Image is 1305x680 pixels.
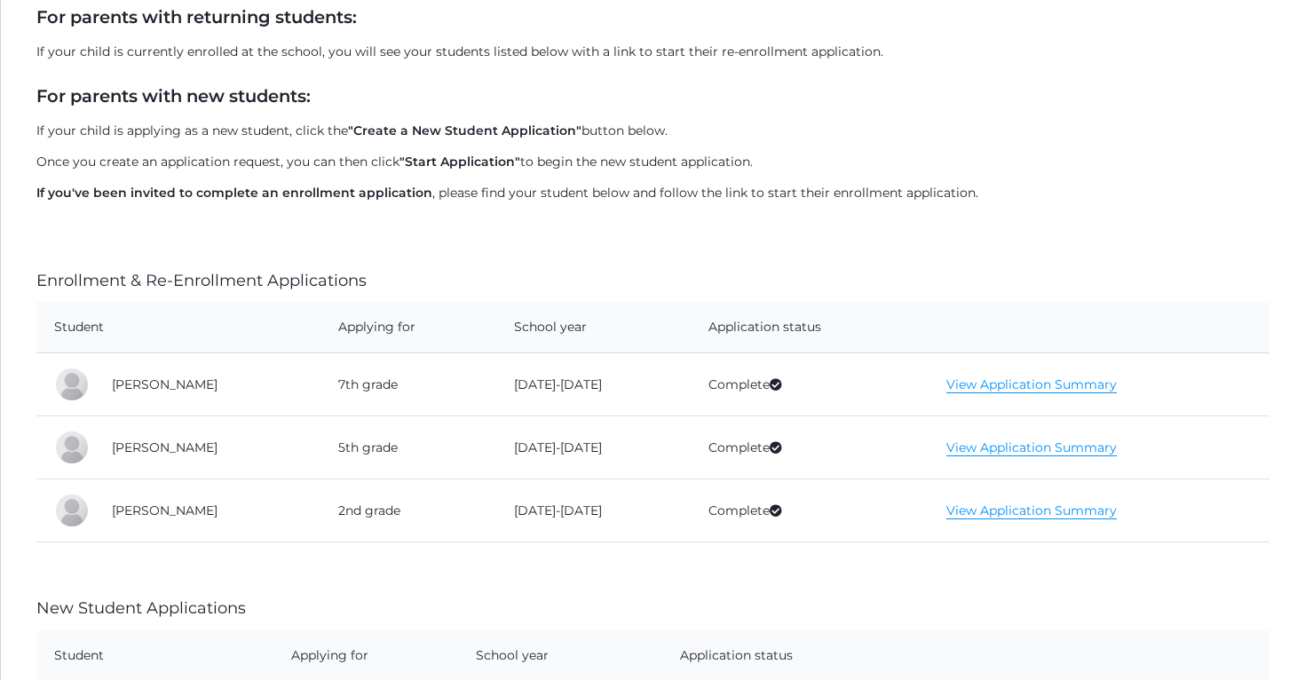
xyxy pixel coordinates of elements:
td: [PERSON_NAME] [94,416,320,479]
td: 7th grade [320,353,496,416]
p: If your child is applying as a new student, click the button below. [36,122,1269,140]
td: 2nd grade [320,479,496,542]
div: Eli Henry [54,430,90,465]
td: [PERSON_NAME] [94,479,320,542]
div: Judah Henry [54,367,90,402]
td: Complete [691,479,929,542]
h4: New Student Applications [36,600,1269,618]
p: , please find your student below and follow the link to start their enrollment application. [36,184,1269,202]
td: [PERSON_NAME] [94,353,320,416]
td: Complete [691,416,929,479]
a: View Application Summary [946,439,1117,456]
td: [DATE]-[DATE] [496,416,691,479]
strong: For parents with returning students: [36,6,357,28]
p: If your child is currently enrolled at the school, you will see your students listed below with a... [36,43,1269,61]
div: Kaila Henry [54,493,90,528]
strong: "Start Application" [399,154,520,170]
th: Student [36,302,320,353]
p: Once you create an application request, you can then click to begin the new student application. [36,153,1269,171]
th: Applying for [320,302,496,353]
strong: "Create a New Student Application" [348,123,581,138]
strong: For parents with new students: [36,85,311,107]
strong: If you've been invited to complete an enrollment application [36,185,432,201]
h4: Enrollment & Re-Enrollment Applications [36,273,1269,290]
a: View Application Summary [946,502,1117,519]
td: [DATE]-[DATE] [496,353,691,416]
th: Application status [691,302,929,353]
a: View Application Summary [946,376,1117,393]
td: [DATE]-[DATE] [496,479,691,542]
td: Complete [691,353,929,416]
th: School year [496,302,691,353]
td: 5th grade [320,416,496,479]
